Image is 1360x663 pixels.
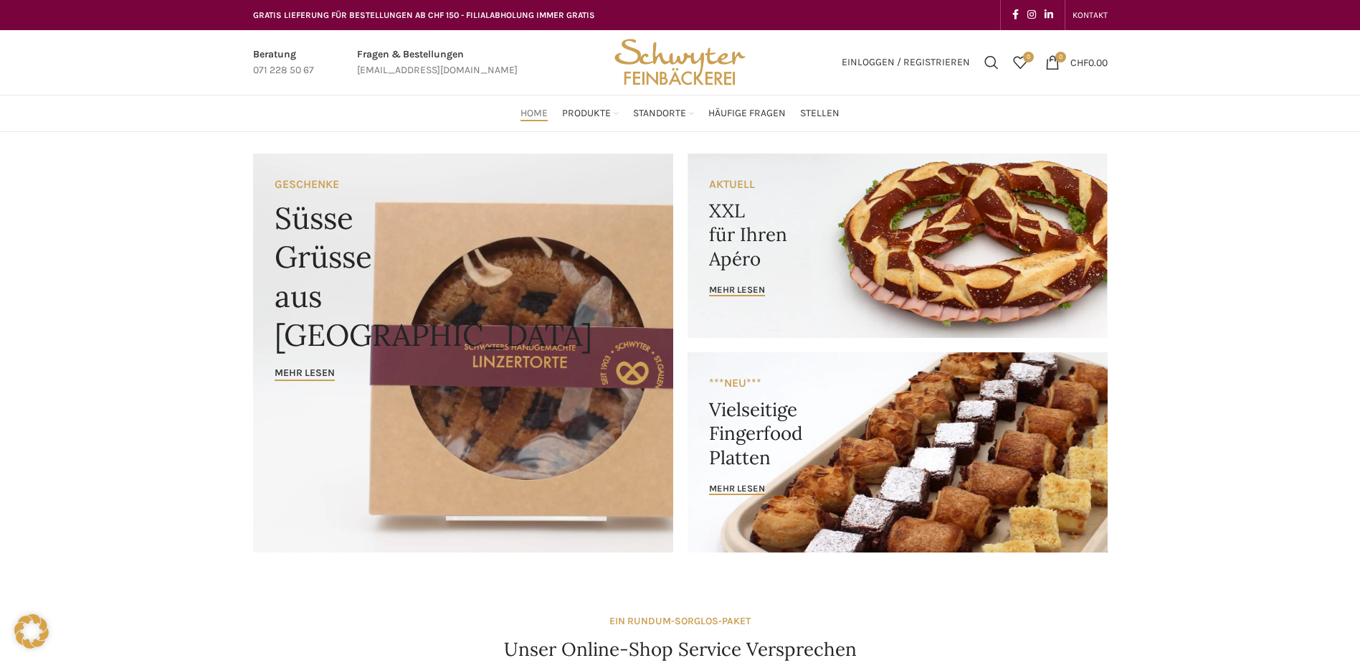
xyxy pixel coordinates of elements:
[1070,56,1088,68] span: CHF
[977,48,1006,77] a: Suchen
[609,55,750,67] a: Site logo
[1006,48,1035,77] div: Meine Wunschliste
[1065,1,1115,29] div: Secondary navigation
[1008,5,1023,25] a: Facebook social link
[253,47,314,79] a: Infobox link
[633,107,686,121] span: Standorte
[633,99,694,128] a: Standorte
[520,99,548,128] a: Home
[253,154,673,552] a: Banner link
[708,107,786,121] span: Häufige Fragen
[253,10,595,20] span: GRATIS LIEFERUNG FÜR BESTELLUNGEN AB CHF 150 - FILIALABHOLUNG IMMER GRATIS
[562,99,619,128] a: Produkte
[609,30,750,95] img: Bäckerei Schwyter
[1038,48,1115,77] a: 0 CHF0.00
[708,99,786,128] a: Häufige Fragen
[834,48,977,77] a: Einloggen / Registrieren
[1023,52,1034,62] span: 0
[800,107,840,121] span: Stellen
[1073,1,1108,29] a: KONTAKT
[562,107,611,121] span: Produkte
[1073,10,1108,20] span: KONTAKT
[1040,5,1057,25] a: Linkedin social link
[357,47,518,79] a: Infobox link
[842,57,970,67] span: Einloggen / Registrieren
[1070,56,1108,68] bdi: 0.00
[688,352,1108,552] a: Banner link
[1023,5,1040,25] a: Instagram social link
[800,99,840,128] a: Stellen
[609,615,751,627] strong: EIN RUNDUM-SORGLOS-PAKET
[246,99,1115,128] div: Main navigation
[1055,52,1066,62] span: 0
[504,636,857,662] h4: Unser Online-Shop Service Versprechen
[520,107,548,121] span: Home
[688,154,1108,338] a: Banner link
[1006,48,1035,77] a: 0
